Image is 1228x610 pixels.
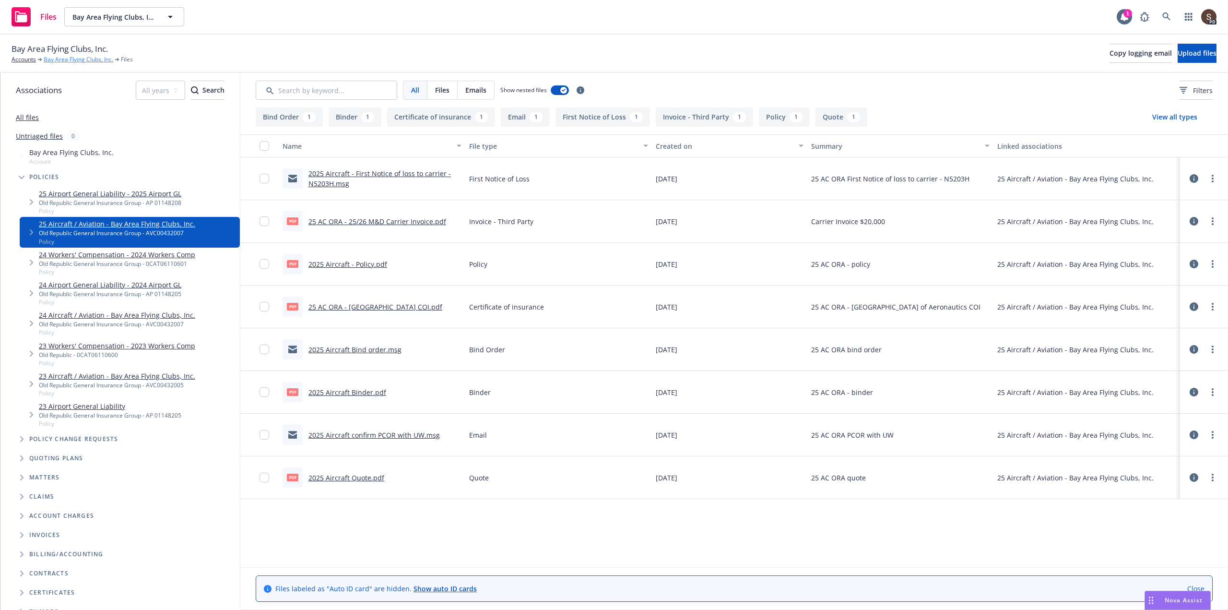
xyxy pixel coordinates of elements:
[308,302,442,311] a: 25 AC ORA - [GEOGRAPHIC_DATA] COI.pdf
[39,359,195,367] span: Policy
[1110,48,1172,58] span: Copy logging email
[469,216,533,227] span: Invoice - Third Party
[465,85,486,95] span: Emails
[260,216,269,226] input: Toggle Row Selected
[469,259,487,269] span: Policy
[260,302,269,311] input: Toggle Row Selected
[811,345,882,355] span: 25 AC ORA bind order
[469,387,491,397] span: Binder
[191,81,224,99] div: Search
[67,131,80,142] div: 0
[656,174,677,184] span: [DATE]
[308,169,451,188] a: 2025 Aircraft - First Notice of loss to carrier - N5203H.msg
[16,84,62,96] span: Associations
[39,189,181,199] a: 25 Airport General Liability - 2025 Airport GL
[465,134,652,157] button: File type
[29,436,118,442] span: Policy change requests
[997,174,1154,184] div: 25 Aircraft / Aviation - Bay Area Flying Clubs, Inc.
[1145,591,1211,610] button: Nova Assist
[287,303,298,310] span: pdf
[0,145,240,545] div: Tree Example
[790,112,803,122] div: 1
[1137,108,1213,127] button: View all types
[847,112,860,122] div: 1
[260,174,269,183] input: Toggle Row Selected
[1207,215,1218,227] a: more
[39,268,195,276] span: Policy
[811,302,980,312] span: 25 AC ORA - [GEOGRAPHIC_DATA] of Aeronautics COI
[500,86,547,94] span: Show nested files
[256,81,397,100] input: Search by keyword...
[469,430,487,440] span: Email
[39,419,181,428] span: Policy
[1135,7,1154,26] a: Report a Bug
[303,112,316,122] div: 1
[997,259,1154,269] div: 25 Aircraft / Aviation - Bay Area Flying Clubs, Inc.
[361,112,374,122] div: 1
[275,584,477,594] span: Files labeled as "Auto ID card" are hidden.
[1207,429,1218,441] a: more
[64,7,184,26] button: Bay Area Flying Clubs, Inc.
[1207,258,1218,270] a: more
[1187,584,1204,594] a: Close
[29,551,104,557] span: Billing/Accounting
[39,320,195,328] div: Old Republic General Insurance Group - AVC00432007
[997,302,1154,312] div: 25 Aircraft / Aviation - Bay Area Flying Clubs, Inc.
[435,85,449,95] span: Files
[1179,7,1198,26] a: Switch app
[1123,9,1132,18] div: 1
[656,473,677,483] span: [DATE]
[656,141,793,151] div: Created on
[39,401,181,411] a: 23 Airport General Liability
[656,345,677,355] span: [DATE]
[1110,44,1172,63] button: Copy logging email
[16,113,39,122] a: All files
[811,259,870,269] span: 25 AC ORA - policy
[29,157,114,166] span: Account
[1145,591,1157,610] div: Drag to move
[1178,44,1216,63] button: Upload files
[260,430,269,440] input: Toggle Row Selected
[44,55,113,64] a: Bay Area Flying Clubs, Inc.
[308,473,384,482] a: 2025 Aircraft Quote.pdf
[656,216,677,227] span: [DATE]
[39,280,181,290] a: 24 Airport General Liability - 2024 Airport GL
[811,473,866,483] span: 25 AC ORA quote
[997,387,1154,397] div: 25 Aircraft / Aviation - Bay Area Flying Clubs, Inc.
[469,345,505,355] span: Bind Order
[656,259,677,269] span: [DATE]
[29,571,69,576] span: Contracts
[387,108,495,127] button: Certificate of insurance
[1207,386,1218,398] a: more
[308,431,440,440] a: 2025 Aircraft confirm PCOR with UW.msg
[469,473,489,483] span: Quote
[29,475,59,480] span: Matters
[997,345,1154,355] div: 25 Aircraft / Aviation - Bay Area Flying Clubs, Inc.
[121,55,133,64] span: Files
[12,55,36,64] a: Accounts
[475,112,488,122] div: 1
[8,3,60,30] a: Files
[1193,85,1213,96] span: Filters
[191,86,199,94] svg: Search
[260,387,269,397] input: Toggle Row Selected
[29,147,114,157] span: Bay Area Flying Clubs, Inc.
[39,298,181,306] span: Policy
[29,494,54,500] span: Claims
[39,328,195,336] span: Policy
[279,134,465,157] button: Name
[29,513,94,519] span: Account charges
[997,141,1176,151] div: Linked associations
[997,473,1154,483] div: 25 Aircraft / Aviation - Bay Area Flying Clubs, Inc.
[39,250,195,260] a: 24 Workers' Compensation - 2024 Workers Comp
[29,590,75,596] span: Certificates
[1165,596,1203,604] span: Nova Assist
[555,108,650,127] button: First Notice of Loss
[815,108,867,127] button: Quote
[191,81,224,100] button: SearchSearch
[656,302,677,312] span: [DATE]
[733,112,746,122] div: 1
[40,13,57,21] span: Files
[1207,472,1218,483] a: more
[39,389,195,397] span: Policy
